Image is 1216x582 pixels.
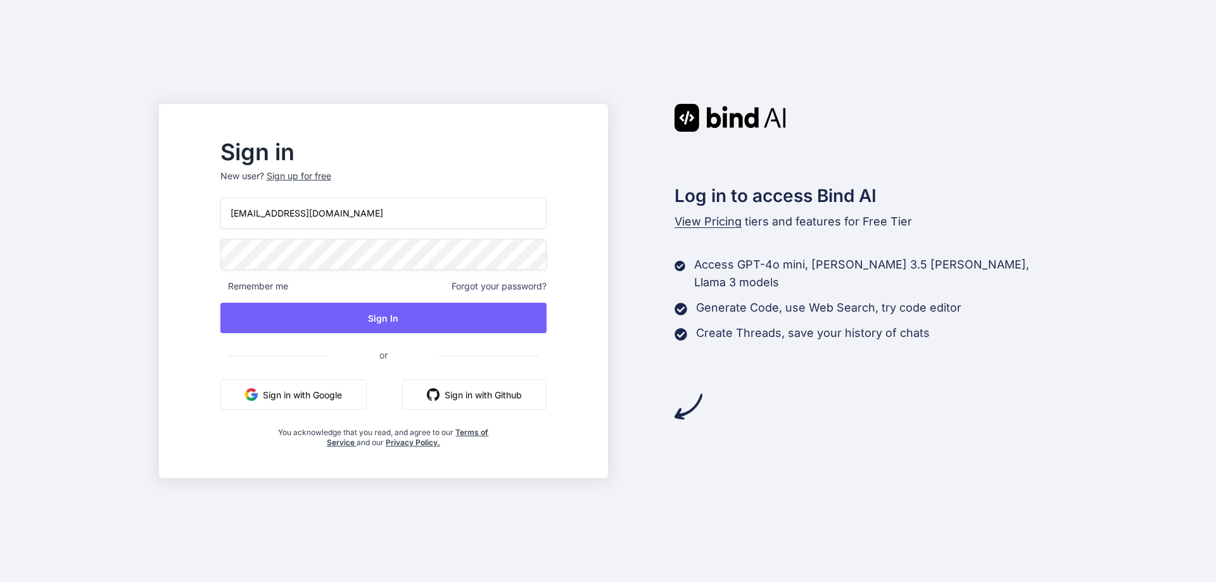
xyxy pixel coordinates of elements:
span: or [329,339,438,370]
button: Sign in with Github [402,379,547,410]
img: Bind AI logo [674,104,786,132]
div: Sign up for free [267,170,331,182]
p: Access GPT-4o mini, [PERSON_NAME] 3.5 [PERSON_NAME], Llama 3 models [694,256,1057,291]
span: View Pricing [674,215,742,228]
img: arrow [674,393,702,421]
button: Sign In [220,303,547,333]
input: Login or Email [220,198,547,229]
span: Remember me [220,280,288,293]
img: google [245,388,258,401]
p: New user? [220,170,547,198]
a: Terms of Service [327,427,489,447]
h2: Sign in [220,142,547,162]
p: Create Threads, save your history of chats [696,324,930,342]
h2: Log in to access Bind AI [674,182,1057,209]
button: Sign in with Google [220,379,367,410]
p: Generate Code, use Web Search, try code editor [696,299,961,317]
a: Privacy Policy. [386,438,440,447]
span: Forgot your password? [452,280,547,293]
img: github [427,388,440,401]
div: You acknowledge that you read, and agree to our and our [275,420,493,448]
p: tiers and features for Free Tier [674,213,1057,231]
